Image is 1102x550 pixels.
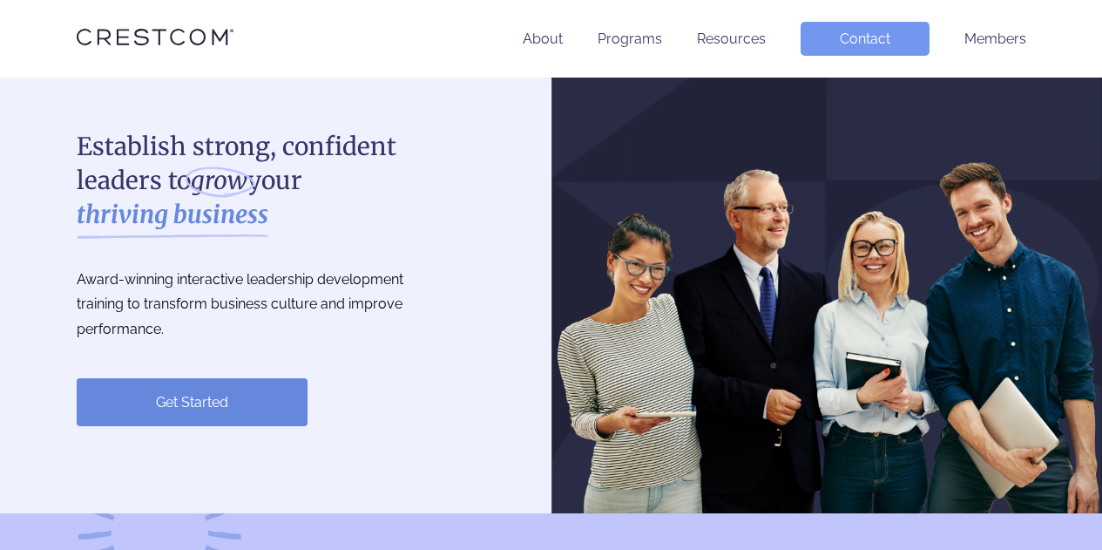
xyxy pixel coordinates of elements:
h1: Establish strong, confident leaders to your [77,130,443,233]
strong: thriving business [77,198,268,232]
a: Contact [801,22,930,56]
a: Programs [598,31,662,47]
i: grow [191,164,247,198]
p: Award-winning interactive leadership development training to transform business culture and impro... [77,268,443,343]
a: Resources [697,31,766,47]
a: Members [964,31,1026,47]
a: About [523,31,563,47]
a: Get Started [77,378,308,426]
